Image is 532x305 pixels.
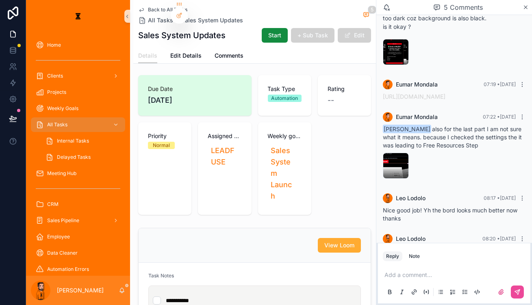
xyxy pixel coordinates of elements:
[361,11,371,20] button: 5
[31,246,125,260] a: Data Cleaner
[383,22,525,31] p: is it okay ?
[396,194,426,202] span: Leo Lodolo
[138,48,157,64] a: Details
[31,38,125,52] a: Home
[484,195,516,201] span: 08:17 • [DATE]
[483,114,516,120] span: 07:22 • [DATE]
[47,266,89,273] span: Automation Errors
[268,31,281,39] span: Start
[57,138,89,144] span: Internal Tasks
[138,16,173,24] a: All Tasks
[57,154,91,160] span: Delayed Tasks
[215,52,243,60] span: Comments
[396,113,438,121] span: Eumar Mondala
[484,81,516,87] span: 07:19 • [DATE]
[383,125,431,133] span: [PERSON_NAME]
[208,132,241,140] span: Assigned project collection
[291,28,334,43] button: + Sub Task
[148,85,242,93] span: Due Date
[396,80,438,89] span: Eumar Mondala
[328,85,361,93] span: Rating
[31,69,125,83] a: Clients
[383,207,517,222] span: Nice good job! Yh the bord looks much better now thanks
[148,273,174,279] span: Task Notes
[138,6,187,13] a: Back to All Tasks
[482,236,516,242] span: 08:20 • [DATE]
[368,6,376,14] span: 5
[47,170,76,177] span: Meeting Hub
[208,143,238,169] a: LEADFUSE
[170,48,202,65] a: Edit Details
[328,95,334,106] span: --
[148,132,182,140] span: Priority
[31,262,125,277] a: Automation Errors
[31,85,125,100] a: Projects
[148,16,173,24] span: All Tasks
[181,16,243,24] a: Sales System Updates
[31,213,125,228] a: Sales Pipeline
[138,30,226,41] h1: Sales System Updates
[268,132,302,140] span: Weekly goal collection
[31,117,125,132] a: All Tasks
[31,197,125,212] a: CRM
[338,28,371,43] button: Edit
[268,143,298,203] a: Sales System Launch
[47,234,70,240] span: Employee
[47,201,59,208] span: CRM
[148,95,242,106] span: [DATE]
[153,142,170,149] div: Normal
[41,150,125,164] a: Delayed Tasks
[57,286,104,294] p: [PERSON_NAME]
[262,28,288,43] button: Start
[31,229,125,244] a: Employee
[148,6,187,13] span: Back to All Tasks
[170,52,202,60] span: Edit Details
[47,105,78,112] span: Weekly Goals
[409,253,420,260] div: Note
[47,73,63,79] span: Clients
[444,2,483,12] span: 5 Comments
[271,145,295,202] span: Sales System Launch
[211,145,235,168] span: LEADFUSE
[138,52,157,60] span: Details
[47,89,66,95] span: Projects
[215,48,243,65] a: Comments
[72,10,85,23] img: App logo
[406,251,423,261] button: Note
[297,31,328,39] span: + Sub Task
[47,217,79,224] span: Sales Pipeline
[31,101,125,116] a: Weekly Goals
[47,42,61,48] span: Home
[383,93,445,100] a: [URL][DOMAIN_NAME]
[47,250,78,256] span: Data Cleaner
[396,235,426,243] span: Leo Lodolo
[26,32,130,276] div: scrollable content
[31,166,125,181] a: Meeting Hub
[383,251,402,261] button: Reply
[47,121,67,128] span: All Tasks
[268,85,302,93] span: Task Type
[324,241,354,249] span: View Loom
[383,125,522,149] span: also for the last part I am not sure what it means. because I checked the settings the it was lea...
[318,238,361,253] button: View Loom
[271,95,298,102] div: Automation
[41,134,125,148] a: Internal Tasks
